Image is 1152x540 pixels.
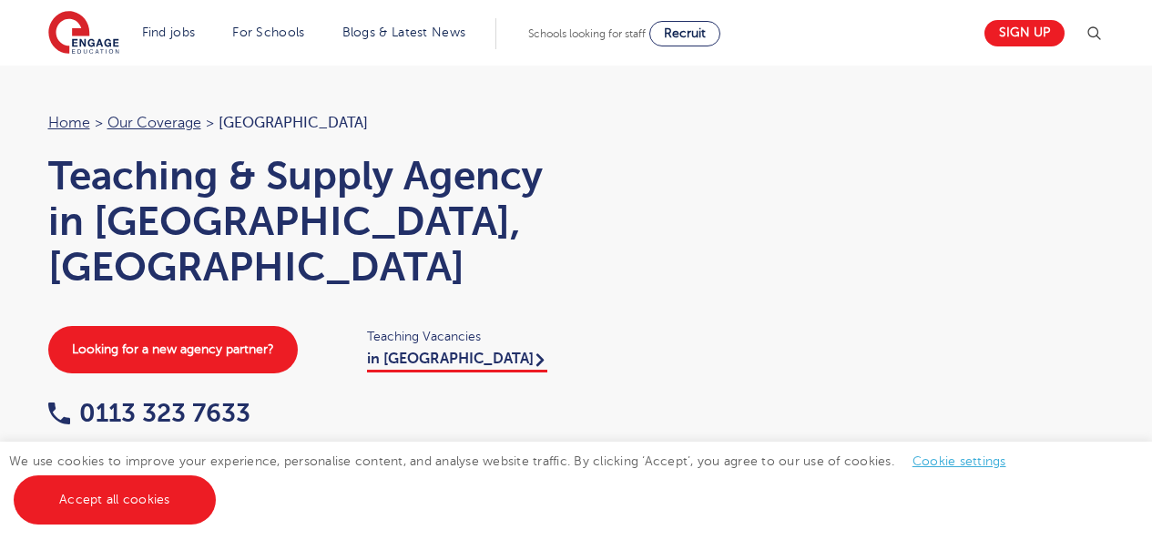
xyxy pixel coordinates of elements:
[342,25,466,39] a: Blogs & Latest News
[142,25,196,39] a: Find jobs
[232,25,304,39] a: For Schools
[48,153,558,290] h1: Teaching & Supply Agency in [GEOGRAPHIC_DATA], [GEOGRAPHIC_DATA]
[984,20,1065,46] a: Sign up
[528,27,646,40] span: Schools looking for staff
[48,326,298,373] a: Looking for a new agency partner?
[912,454,1006,468] a: Cookie settings
[48,115,90,131] a: Home
[48,111,558,135] nav: breadcrumb
[48,399,250,427] a: 0113 323 7633
[48,11,119,56] img: Engage Education
[14,475,216,525] a: Accept all cookies
[206,115,214,131] span: >
[367,326,558,347] span: Teaching Vacancies
[649,21,720,46] a: Recruit
[107,115,201,131] a: Our coverage
[367,351,547,372] a: in [GEOGRAPHIC_DATA]
[219,115,368,131] span: [GEOGRAPHIC_DATA]
[95,115,103,131] span: >
[664,26,706,40] span: Recruit
[9,454,1025,506] span: We use cookies to improve your experience, personalise content, and analyse website traffic. By c...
